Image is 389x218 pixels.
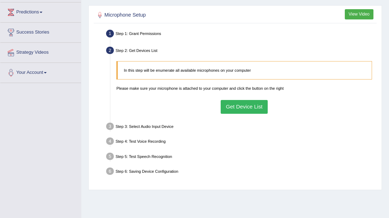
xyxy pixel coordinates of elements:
[221,100,268,114] button: Get Device List
[104,45,379,58] div: Step 2: Get Devices List
[116,61,372,79] blockquote: In this step will be enumerate all available microphones on your computer
[0,63,81,81] a: Your Account
[104,151,379,164] div: Step 5: Test Speech Recognition
[95,11,269,20] h2: Microphone Setup
[104,166,379,179] div: Step 6: Saving Device Configuration
[104,28,379,41] div: Step 1: Grant Permissions
[0,43,81,60] a: Strategy Videos
[104,136,379,149] div: Step 4: Test Voice Recording
[0,2,81,20] a: Predictions
[0,23,81,40] a: Success Stories
[104,121,379,134] div: Step 3: Select Audio Input Device
[116,86,372,91] p: Please make sure your microphone is attached to your computer and click the button on the right
[345,9,373,19] button: View Video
